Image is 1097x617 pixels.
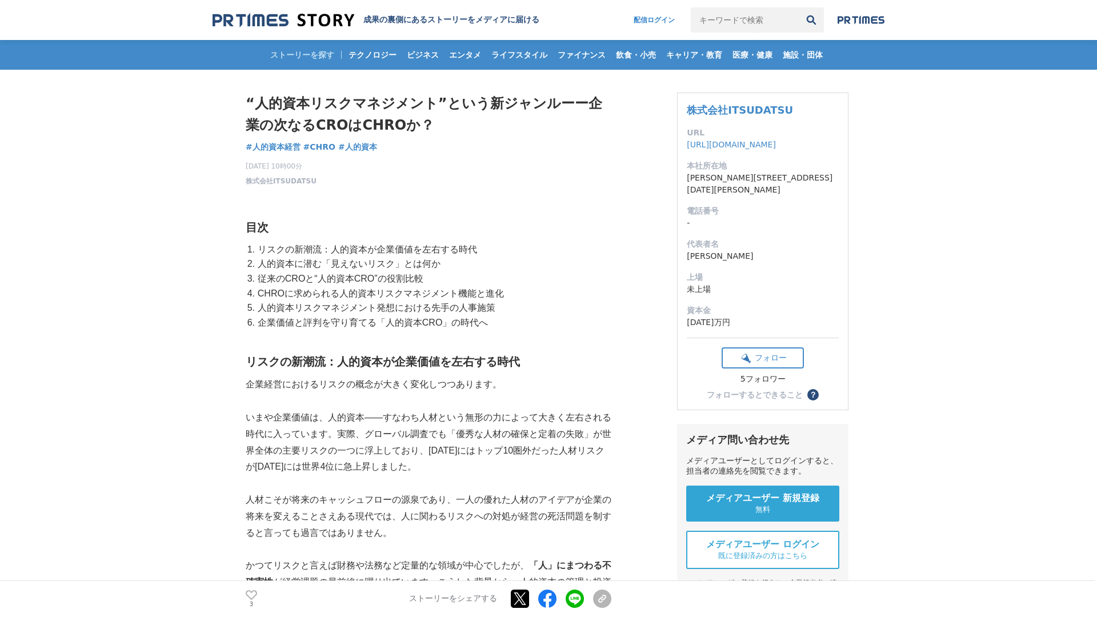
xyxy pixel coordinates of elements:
[363,15,539,25] h2: 成果の裏側にあるストーリーをメディアに届ける
[687,316,839,328] dd: [DATE]万円
[686,486,839,522] a: メディアユーザー 新規登録 無料
[687,172,839,196] dd: [PERSON_NAME][STREET_ADDRESS][DATE][PERSON_NAME]
[728,40,777,70] a: 医療・健康
[778,40,827,70] a: 施設・団体
[728,50,777,60] span: 医療・健康
[246,221,269,234] strong: 目次
[246,410,611,475] p: いまや企業価値は、人的資本――すなわち人材という無形の力によって大きく左右される時代に入っています。実際、グローバル調査でも「優秀な人材の確保と定着の失敗」が世界全体の主要リスクの一つに浮上して...
[687,140,776,149] a: [URL][DOMAIN_NAME]
[622,7,686,33] a: 配信ログイン
[303,141,335,153] a: #CHRO
[687,250,839,262] dd: [PERSON_NAME]
[338,142,377,152] span: #人的資本
[246,142,301,152] span: #人的資本経営
[611,40,660,70] a: 飲食・小売
[487,40,552,70] a: ライフスタイル
[246,355,520,368] strong: リスクの新潮流：人的資本が企業価値を左右する時代
[662,50,727,60] span: キャリア・教育
[246,376,611,393] p: 企業経営におけるリスクの概念が大きく変化しつつあります。
[246,93,611,137] h1: “人的資本リスクマネジメント”という新ジャンルーー企業の次なるCROはCHROか？
[445,40,486,70] a: エンタメ
[687,283,839,295] dd: 未上場
[687,104,793,116] a: 株式会社ITSUDATSU
[687,217,839,229] dd: -
[409,594,497,604] p: ストーリーをシェアする
[246,161,317,171] span: [DATE] 10時00分
[686,531,839,569] a: メディアユーザー ログイン 既に登録済みの方はこちら
[487,50,552,60] span: ライフスタイル
[553,40,610,70] a: ファイナンス
[246,558,611,607] p: かつてリスクと言えば財務や法務など定量的な領域が中心でしたが、 が経営課題の最前線に躍り出ています。こうした背景から、人的資本の管理と投資を「リスクマネジメント」の視点で捉え直す動きが始まっています。
[553,50,610,60] span: ファイナンス
[809,391,817,399] span: ？
[402,40,443,70] a: ビジネス
[344,40,401,70] a: テクノロジー
[246,141,301,153] a: #人的資本経営
[255,315,611,330] li: 企業価値と評判を守り育てる「人的資本CRO」の時代へ
[402,50,443,60] span: ビジネス
[687,305,839,316] dt: 資本金
[807,389,819,400] button: ？
[662,40,727,70] a: キャリア・教育
[686,456,839,476] div: メディアユーザーとしてログインすると、担当者の連絡先を閲覧できます。
[255,242,611,257] li: リスクの新潮流：人的資本が企業価値を左右する時代
[338,141,377,153] a: #人的資本
[755,504,770,515] span: 無料
[255,286,611,301] li: CHROに求められる人的資本リスクマネジメント機能と進化
[246,602,257,607] p: 3
[799,7,824,33] button: 検索
[722,374,804,384] div: 5フォロワー
[718,551,807,561] span: 既に登録済みの方はこちら
[246,176,317,186] a: 株式会社ITSUDATSU
[344,50,401,60] span: テクノロジー
[255,271,611,286] li: 従来のCROと“人的資本CRO”の役割比較
[838,15,884,25] img: prtimes
[255,257,611,271] li: 人的資本に潜む「見えないリスク」とは何か
[778,50,827,60] span: 施設・団体
[303,142,335,152] span: #CHRO
[255,301,611,315] li: 人的資本リスクマネジメント発想における先手の人事施策
[611,50,660,60] span: 飲食・小売
[213,13,354,28] img: 成果の裏側にあるストーリーをメディアに届ける
[722,347,804,368] button: フォロー
[707,391,803,399] div: フォローするとできること
[706,492,819,504] span: メディアユーザー 新規登録
[445,50,486,60] span: エンタメ
[687,160,839,172] dt: 本社所在地
[687,127,839,139] dt: URL
[246,492,611,541] p: 人材こそが将来のキャッシュフローの源泉であり、一人の優れた人材のアイデアが企業の将来を変えることさえある現代では、人に関わるリスクへの対処が経営の死活問題を制すると言っても過言ではありません。
[687,238,839,250] dt: 代表者名
[706,539,819,551] span: メディアユーザー ログイン
[686,433,839,447] div: メディア問い合わせ先
[691,7,799,33] input: キーワードで検索
[687,205,839,217] dt: 電話番号
[687,271,839,283] dt: 上場
[213,13,539,28] a: 成果の裏側にあるストーリーをメディアに届ける 成果の裏側にあるストーリーをメディアに届ける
